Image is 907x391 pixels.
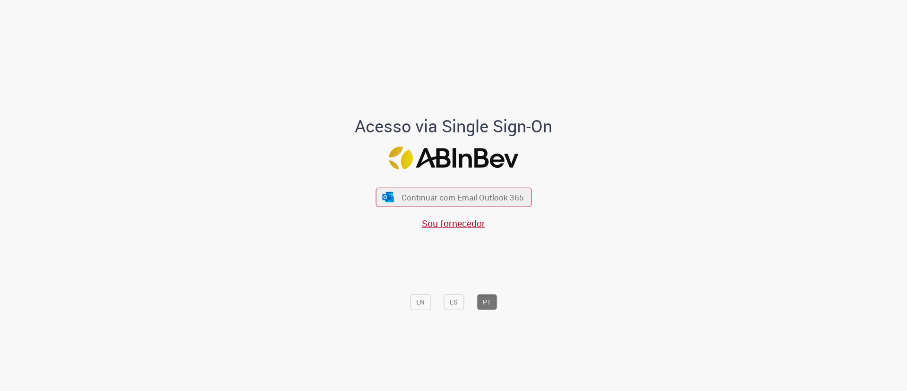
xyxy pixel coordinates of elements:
button: EN [410,294,431,310]
img: Logo ABInBev [389,147,518,170]
button: ícone Azure/Microsoft 360 Continuar com Email Outlook 365 [376,188,531,207]
button: ES [444,294,464,310]
a: Sou fornecedor [422,217,485,230]
img: ícone Azure/Microsoft 360 [382,192,395,202]
span: Continuar com Email Outlook 365 [402,192,524,203]
button: PT [477,294,497,310]
h1: Acesso via Single Sign-On [323,117,585,136]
